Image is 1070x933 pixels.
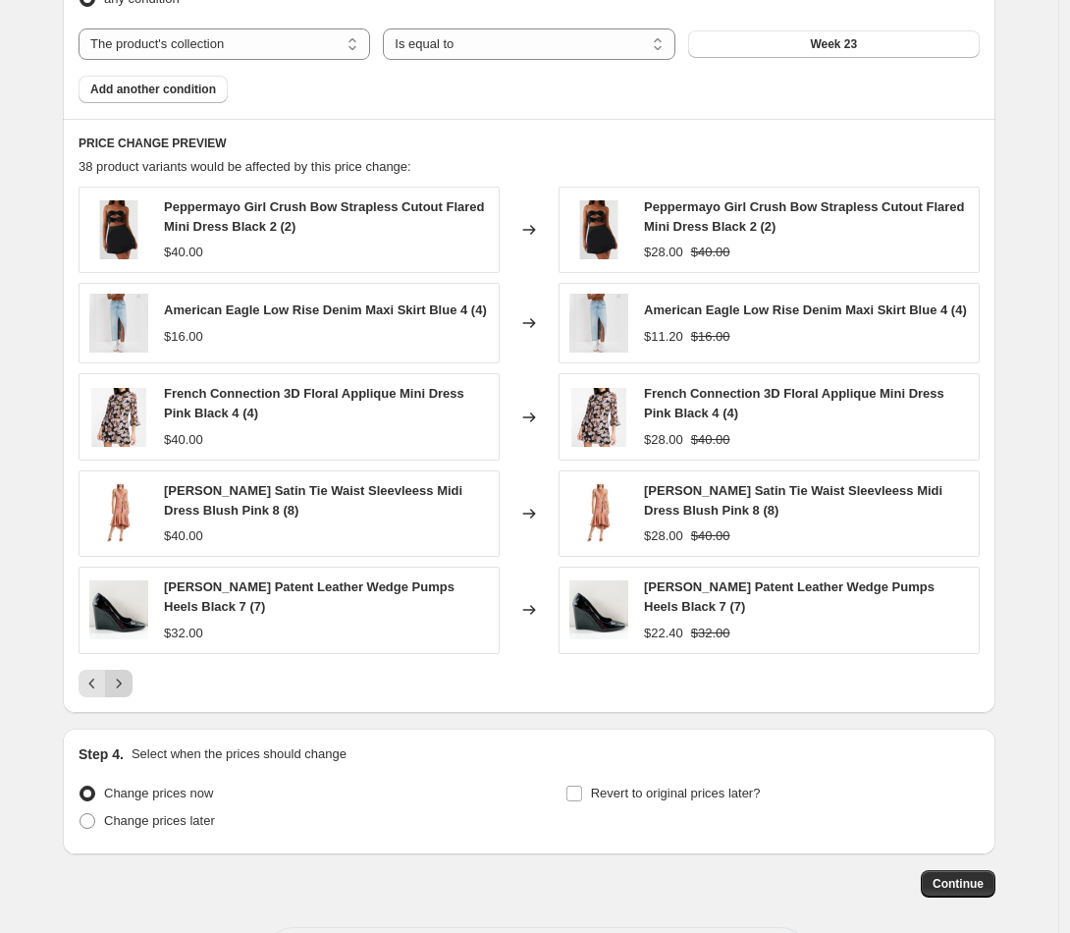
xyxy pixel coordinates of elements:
[921,870,995,898] button: Continue
[164,302,487,317] span: American Eagle Low Rise Denim Maxi Skirt Blue 4 (4)
[164,243,203,262] div: $40.00
[688,30,980,58] button: Week 23
[644,526,683,546] div: $28.00
[644,302,967,317] span: American Eagle Low Rise Denim Maxi Skirt Blue 4 (4)
[569,388,628,447] img: fc652517-8e4f-4170-8245-332460c3deab_80x.jpg
[79,76,228,103] button: Add another condition
[79,159,411,174] span: 38 product variants would be affected by this price change:
[691,526,730,546] strike: $40.00
[569,580,628,639] img: 36aa401f-cb0c-4624-9779-c8cc71ca7c0c_80x.jpg
[89,200,148,259] img: 39b8d1e5-c1f4-424c-b295-e43c3b350a83_80x.jpg
[933,876,984,892] span: Continue
[79,136,980,151] h6: PRICE CHANGE PREVIEW
[644,386,944,420] span: French Connection 3D Floral Applique Mini Dress Pink Black 4 (4)
[691,430,730,450] strike: $40.00
[164,624,203,643] div: $32.00
[691,243,730,262] strike: $40.00
[644,579,935,614] span: [PERSON_NAME] Patent Leather Wedge Pumps Heels Black 7 (7)
[79,670,133,697] nav: Pagination
[164,483,462,518] span: [PERSON_NAME] Satin Tie Waist Sleevleess Midi Dress Blush Pink 8 (8)
[132,744,347,764] p: Select when the prices should change
[164,579,455,614] span: [PERSON_NAME] Patent Leather Wedge Pumps Heels Black 7 (7)
[164,386,464,420] span: French Connection 3D Floral Applique Mini Dress Pink Black 4 (4)
[644,243,683,262] div: $28.00
[164,526,203,546] div: $40.00
[644,483,942,518] span: [PERSON_NAME] Satin Tie Waist Sleevleess Midi Dress Blush Pink 8 (8)
[164,327,203,347] div: $16.00
[79,670,106,697] button: Previous
[810,36,857,52] span: Week 23
[105,670,133,697] button: Next
[569,200,628,259] img: 39b8d1e5-c1f4-424c-b295-e43c3b350a83_80x.jpg
[89,580,148,639] img: 36aa401f-cb0c-4624-9779-c8cc71ca7c0c_80x.jpg
[644,624,683,643] div: $22.40
[104,813,215,828] span: Change prices later
[569,294,628,353] img: 8c92008d-b2b5-419f-8e49-d9fc53b8a40e_80x.jpg
[104,786,213,800] span: Change prices now
[89,294,148,353] img: 8c92008d-b2b5-419f-8e49-d9fc53b8a40e_80x.jpg
[164,199,485,234] span: Peppermayo Girl Crush Bow Strapless Cutout Flared Mini Dress Black 2 (2)
[569,484,628,543] img: 4ce3214c-f4f9-4c74-bbca-91ae5a9fa084_80x.jpg
[79,744,124,764] h2: Step 4.
[164,430,203,450] div: $40.00
[644,199,965,234] span: Peppermayo Girl Crush Bow Strapless Cutout Flared Mini Dress Black 2 (2)
[644,327,683,347] div: $11.20
[691,327,730,347] strike: $16.00
[89,388,148,447] img: fc652517-8e4f-4170-8245-332460c3deab_80x.jpg
[644,430,683,450] div: $28.00
[691,624,730,643] strike: $32.00
[89,484,148,543] img: 4ce3214c-f4f9-4c74-bbca-91ae5a9fa084_80x.jpg
[90,82,216,97] span: Add another condition
[591,786,761,800] span: Revert to original prices later?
